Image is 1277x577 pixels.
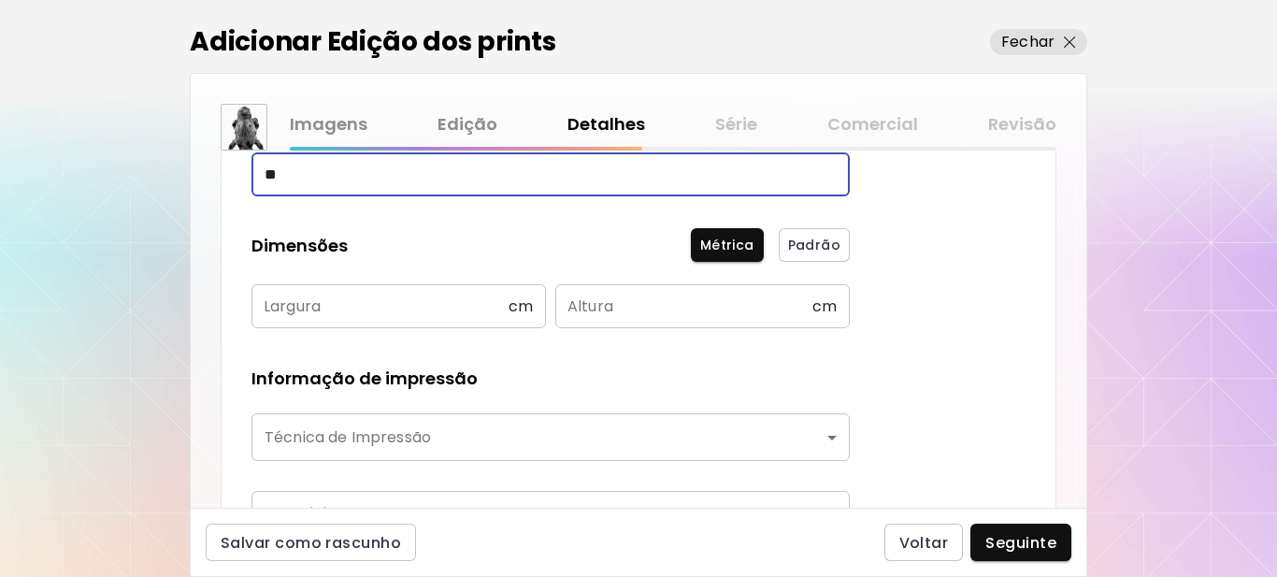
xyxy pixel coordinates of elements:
[884,524,964,561] button: Voltar
[899,533,949,553] span: Voltar
[221,533,401,553] span: Salvar como rascunho
[438,111,497,138] a: Edição
[251,367,478,391] h5: Informação de impressão
[251,413,850,461] div: ​
[700,236,754,255] span: Métrica
[970,524,1071,561] button: Seguinte
[290,111,367,138] a: Imagens
[509,297,533,315] span: cm
[779,228,850,262] button: Padrão
[251,234,348,262] h5: Dimensões
[788,236,840,255] span: Padrão
[812,297,837,315] span: cm
[985,533,1056,553] span: Seguinte
[691,228,764,262] button: Métrica
[206,524,416,561] button: Salvar como rascunho
[222,105,266,150] img: thumbnail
